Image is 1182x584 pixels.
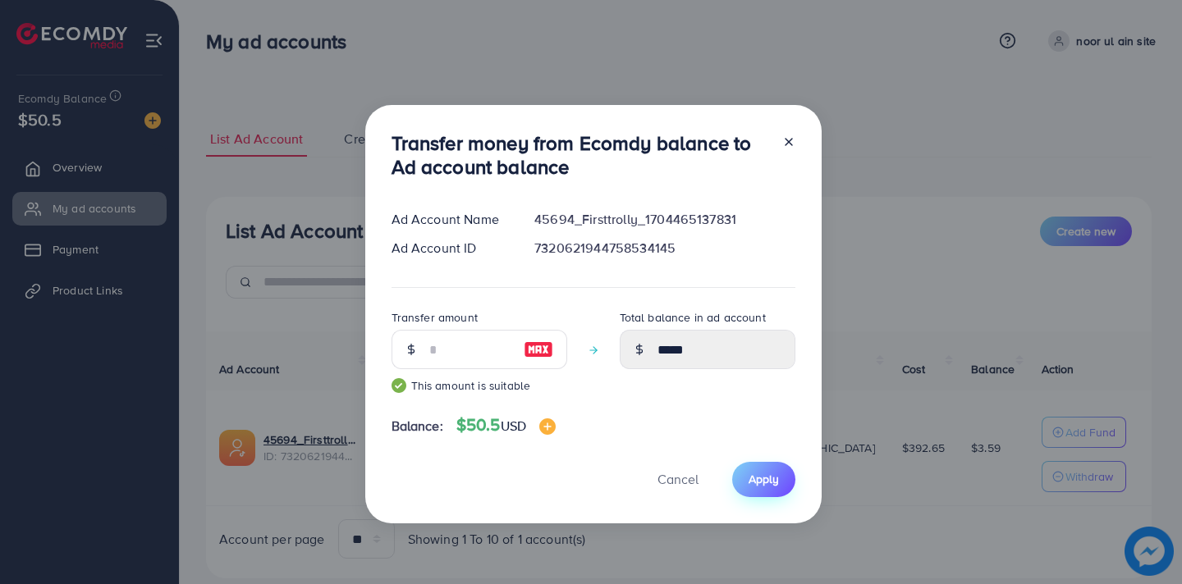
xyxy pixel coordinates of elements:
div: 45694_Firsttrolly_1704465137831 [521,210,808,229]
div: 7320621944758534145 [521,239,808,258]
div: Ad Account Name [378,210,522,229]
span: Cancel [657,470,699,488]
span: Balance: [392,417,443,436]
label: Transfer amount [392,309,478,326]
small: This amount is suitable [392,377,567,394]
img: image [524,340,553,359]
div: Ad Account ID [378,239,522,258]
h4: $50.5 [456,415,556,436]
h3: Transfer money from Ecomdy balance to Ad account balance [392,131,769,179]
button: Apply [732,462,795,497]
img: guide [392,378,406,393]
span: USD [501,417,526,435]
span: Apply [749,471,779,487]
button: Cancel [637,462,719,497]
img: image [539,418,556,435]
label: Total balance in ad account [620,309,766,326]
